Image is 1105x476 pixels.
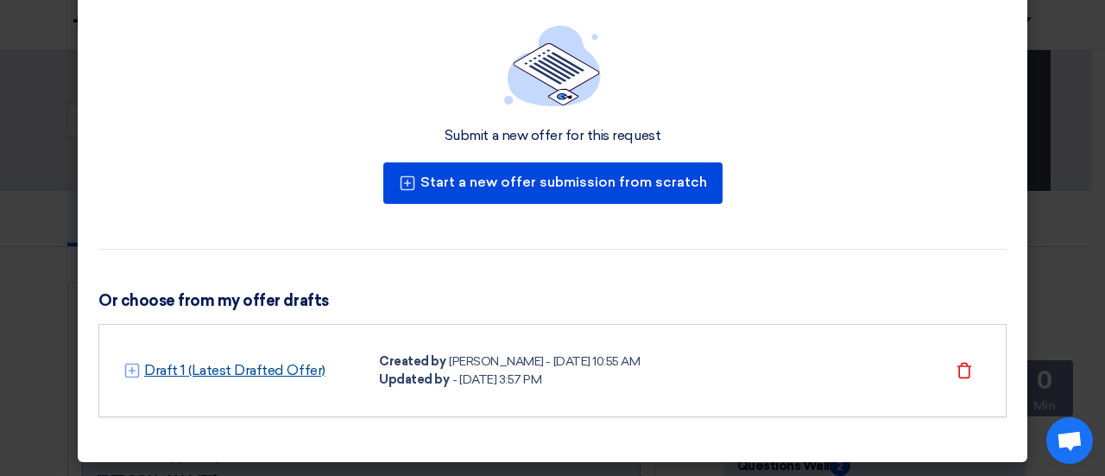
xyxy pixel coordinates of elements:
[452,371,541,389] div: - [DATE] 3:57 PM
[445,127,660,145] div: Submit a new offer for this request
[1046,417,1093,464] a: Open chat
[98,291,1007,310] h3: Or choose from my offer drafts
[383,162,723,204] button: Start a new offer submission from scratch
[504,25,601,106] img: empty_state_list.svg
[379,371,449,389] div: Updated by
[144,360,325,381] a: Draft 1 (Latest Drafted Offer)
[379,352,445,371] div: Created by
[449,352,640,371] div: [PERSON_NAME] - [DATE] 10:55 AM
